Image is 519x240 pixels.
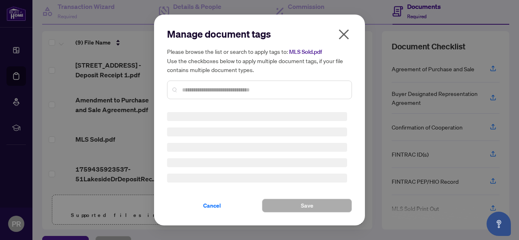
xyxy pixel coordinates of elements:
[262,199,352,212] button: Save
[203,199,221,212] span: Cancel
[337,28,350,41] span: close
[487,212,511,236] button: Open asap
[167,199,257,212] button: Cancel
[289,48,322,55] span: MLS Sold.pdf
[167,47,352,74] h5: Please browse the list or search to apply tags to: Use the checkboxes below to apply multiple doc...
[167,28,352,40] h2: Manage document tags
